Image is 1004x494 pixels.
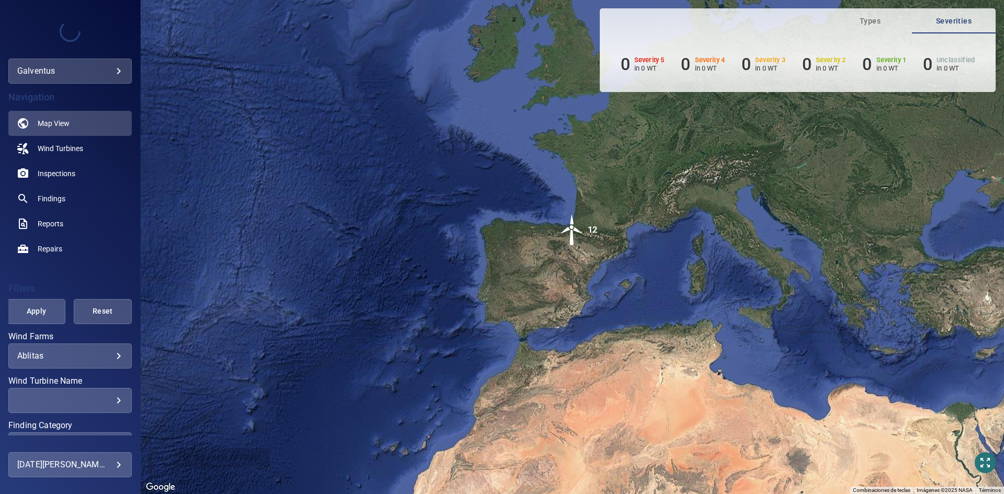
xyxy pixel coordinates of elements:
h6: Severity 2 [816,56,846,64]
label: Wind Turbine Name [8,377,132,385]
div: galventus [17,63,123,79]
div: 12 [588,214,597,246]
span: Types [835,15,906,28]
h6: 0 [862,54,872,74]
div: [DATE][PERSON_NAME] [17,456,123,473]
div: Finding Category [8,432,132,457]
img: windFarmIcon.svg [556,214,588,246]
a: windturbines noActive [8,136,132,161]
li: Severity 4 [681,54,725,74]
p: in 0 WT [634,64,665,72]
a: inspections noActive [8,161,132,186]
li: Severity Unclassified [923,54,975,74]
h6: Unclassified [937,56,975,64]
h6: 0 [802,54,812,74]
span: Severities [918,15,989,28]
h6: Severity 3 [755,56,785,64]
h6: 0 [621,54,630,74]
p: in 0 WT [695,64,725,72]
button: Combinaciones de teclas [853,487,910,494]
span: Apply [20,305,52,318]
p: in 0 WT [755,64,785,72]
div: Wind Turbine Name [8,388,132,413]
a: Abre esta zona en Google Maps (se abre en una nueva ventana) [143,480,178,494]
a: reports noActive [8,211,132,236]
button: Apply [7,299,65,324]
gmp-advanced-marker: 12 [556,214,588,247]
span: Reports [38,219,63,229]
a: Términos (se abre en una nueva pestaña) [979,487,1001,493]
h4: Navigation [8,92,132,102]
li: Severity 2 [802,54,846,74]
span: Repairs [38,244,62,254]
label: Wind Farms [8,332,132,341]
a: map active [8,111,132,136]
h6: 0 [923,54,932,74]
span: Imágenes ©2025 NASA [917,487,973,493]
a: repairs noActive [8,236,132,261]
li: Severity 5 [621,54,665,74]
div: Wind Farms [8,343,132,369]
span: Map View [38,118,70,129]
span: Findings [38,193,65,204]
h6: 0 [681,54,690,74]
div: Ablitas [17,351,123,361]
a: findings noActive [8,186,132,211]
h6: Severity 5 [634,56,665,64]
span: Wind Turbines [38,143,83,154]
h6: Severity 1 [876,56,907,64]
div: galventus [8,59,132,84]
h6: 0 [741,54,751,74]
h4: Filters [8,283,132,294]
label: Finding Category [8,421,132,430]
h6: Severity 4 [695,56,725,64]
img: Google [143,480,178,494]
li: Severity 1 [862,54,906,74]
li: Severity 3 [741,54,785,74]
span: Reset [87,305,119,318]
span: Inspections [38,168,75,179]
button: Reset [74,299,132,324]
p: in 0 WT [816,64,846,72]
p: in 0 WT [876,64,907,72]
p: in 0 WT [937,64,975,72]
